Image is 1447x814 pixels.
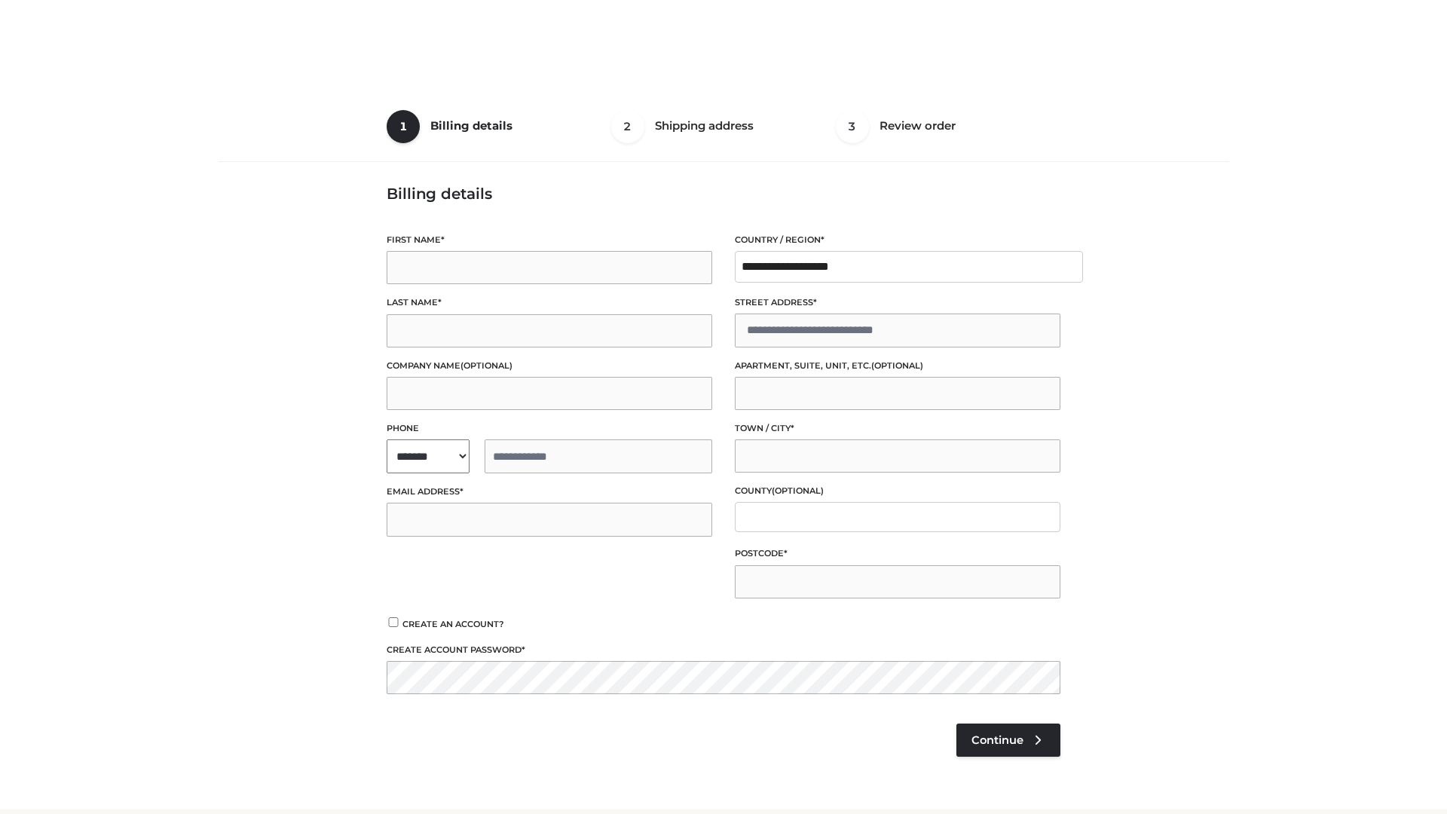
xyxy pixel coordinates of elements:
span: Billing details [430,118,512,133]
a: Continue [956,724,1060,757]
span: (optional) [871,360,923,371]
label: Street address [735,295,1060,310]
label: Email address [387,485,712,499]
span: 3 [836,110,869,143]
label: Company name [387,359,712,373]
label: Country / Region [735,233,1060,247]
label: Postcode [735,546,1060,561]
span: 2 [611,110,644,143]
span: 1 [387,110,420,143]
label: First name [387,233,712,247]
h3: Billing details [387,185,1060,203]
span: Shipping address [655,118,754,133]
label: Create account password [387,643,1060,657]
label: Town / City [735,421,1060,436]
span: (optional) [460,360,512,371]
span: Create an account? [402,619,504,629]
label: Phone [387,421,712,436]
span: (optional) [772,485,824,496]
label: County [735,484,1060,498]
span: Continue [971,733,1023,747]
input: Create an account? [387,617,400,627]
label: Apartment, suite, unit, etc. [735,359,1060,373]
label: Last name [387,295,712,310]
span: Review order [880,118,956,133]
